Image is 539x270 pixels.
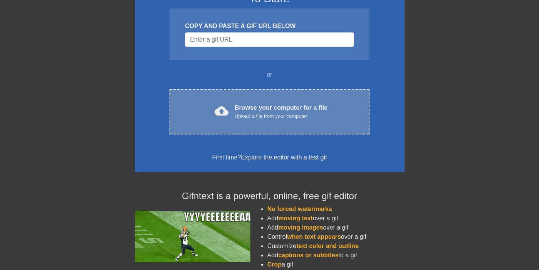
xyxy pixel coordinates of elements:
span: Crop [267,261,282,268]
div: Browse your computer for a file [235,103,327,120]
img: football_small.gif [135,211,250,262]
div: COPY AND PASTE A GIF URL BELOW [185,22,354,31]
span: moving text [278,215,313,221]
div: First time? [145,153,395,162]
div: Upload a file from your computer [235,112,327,120]
span: text color and outline [296,243,359,249]
a: Explore the editor with a test gif [241,154,327,161]
input: Username [185,32,354,47]
span: cloud_upload [215,104,228,118]
li: Add over a gif [267,214,405,223]
li: a gif [267,260,405,269]
li: Add over a gif [267,223,405,232]
li: Control over a gif [267,232,405,241]
li: Add to a gif [267,251,405,260]
div: or [155,70,385,79]
span: captions or subtitles [278,252,338,258]
h4: Gifntext is a powerful, online, free gif editor [135,191,405,202]
li: Customize [267,241,405,251]
span: moving images [278,224,323,231]
span: No forced watermarks [267,206,332,212]
span: when text appears [287,233,341,240]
